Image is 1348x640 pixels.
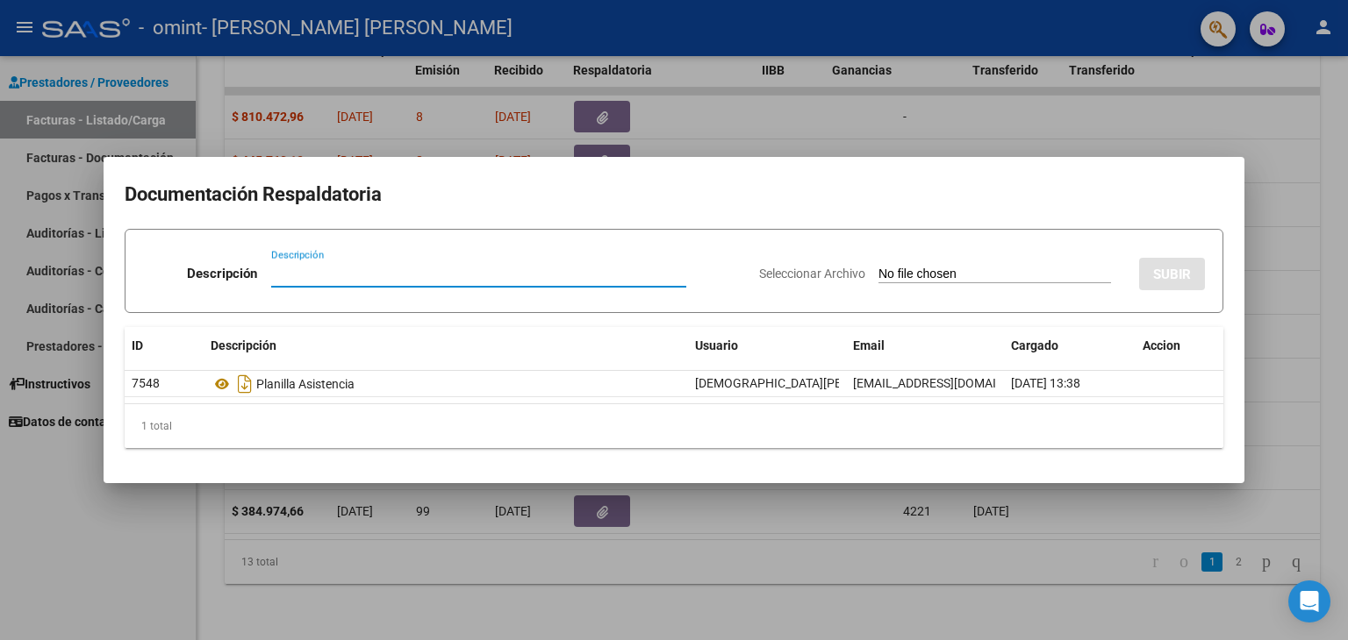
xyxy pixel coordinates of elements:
span: Seleccionar Archivo [759,267,865,281]
datatable-header-cell: Usuario [688,327,846,365]
i: Descargar documento [233,370,256,398]
datatable-header-cell: ID [125,327,204,365]
span: [DATE] 13:38 [1011,376,1080,390]
button: SUBIR [1139,258,1205,290]
span: Cargado [1011,338,1058,352]
span: ID [132,338,143,352]
datatable-header-cell: Accion [1136,327,1223,365]
div: 1 total [125,404,1223,448]
span: SUBIR [1153,267,1191,282]
span: [DEMOGRAPHIC_DATA][PERSON_NAME] [695,376,917,390]
span: Accion [1143,338,1180,352]
span: Email [853,338,885,352]
p: Descripción [187,264,257,284]
h2: Documentación Respaldatoria [125,178,1223,211]
div: Open Intercom Messenger [1288,580,1330,622]
div: Planilla Asistencia [211,370,681,398]
span: Descripción [211,338,276,352]
span: Usuario [695,338,738,352]
datatable-header-cell: Cargado [1004,327,1136,365]
datatable-header-cell: Descripción [204,327,688,365]
span: 7548 [132,376,160,390]
datatable-header-cell: Email [846,327,1004,365]
span: [EMAIL_ADDRESS][DOMAIN_NAME] [853,376,1048,390]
